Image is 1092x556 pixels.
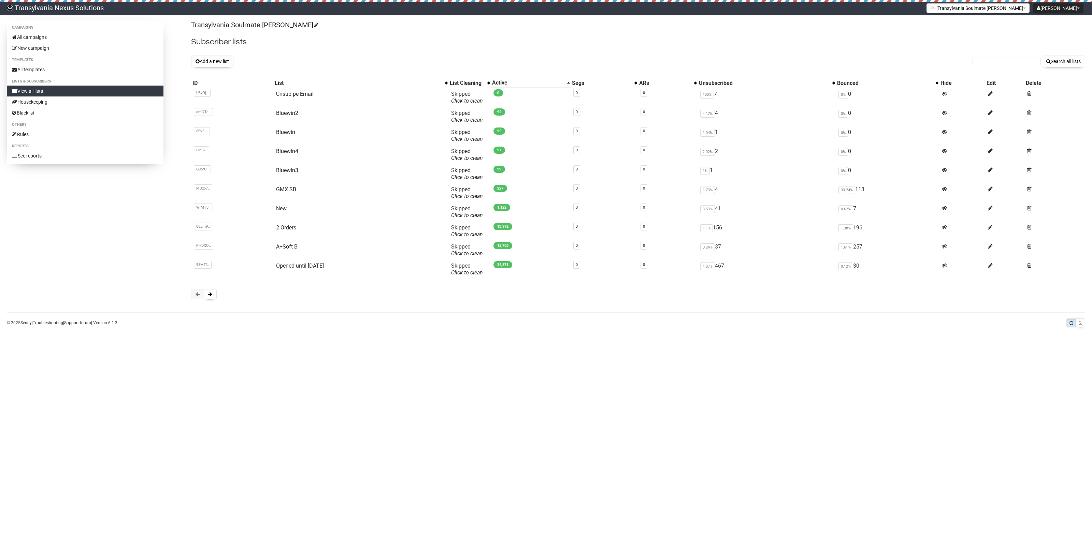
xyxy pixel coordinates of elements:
a: Click to clean [451,193,483,199]
span: WlMT8.. [194,204,213,211]
a: Housekeeping [7,96,163,107]
th: Hide: No sort applied, sorting is disabled [939,78,985,88]
span: 0% [838,129,848,137]
a: 0 [576,205,578,210]
td: 7 [698,88,836,107]
span: 1.04% [700,129,715,137]
a: New [276,205,287,212]
a: All templates [7,64,163,75]
span: 0% [838,148,848,156]
a: 0 [643,91,645,95]
a: Click to clean [451,269,483,276]
div: ARs [639,80,691,87]
a: 0 [576,91,578,95]
span: 1.61% [838,243,853,251]
span: 0.12% [838,262,853,270]
button: [PERSON_NAME] [1033,3,1083,13]
a: Click to clean [451,231,483,238]
a: Click to clean [451,97,483,104]
a: Bluewin [276,129,295,135]
th: ID: No sort applied, sorting is disabled [191,78,273,88]
span: 13,972 [493,223,512,230]
th: ARs: No sort applied, activate to apply an ascending sort [638,78,698,88]
a: All campaigns [7,32,163,43]
td: 7 [836,202,939,222]
a: 0 [576,243,578,248]
div: Unsubscribed [699,80,829,87]
a: 0 [643,243,645,248]
td: 2 [698,145,836,164]
span: U3vOj.. [194,89,211,97]
span: Skipped [451,110,483,123]
a: Click to clean [451,136,483,142]
span: 100% [700,91,714,99]
a: Click to clean [451,155,483,161]
a: 0 [576,224,578,229]
th: List Cleaning: No sort applied, activate to apply an ascending sort [448,78,491,88]
a: 0 [576,186,578,191]
div: List Cleaning [450,80,484,87]
th: Active: Ascending sort applied, activate to apply a descending sort [491,78,571,88]
span: Skipped [451,167,483,180]
a: 0 [576,148,578,152]
th: Edit: No sort applied, sorting is disabled [985,78,1024,88]
div: Hide [940,80,984,87]
td: 41 [698,202,836,222]
a: 0 [643,110,645,114]
span: Skipped [451,205,483,219]
a: Transylvania Soulmate [PERSON_NAME] [191,21,317,29]
div: List [275,80,442,87]
span: LirF6.. [194,146,209,154]
span: 1.73% [700,186,715,194]
span: 2.02% [700,148,715,156]
li: Templates [7,56,163,64]
div: Active [492,79,564,86]
img: 1.png [930,5,936,11]
a: 0 [643,129,645,133]
a: 0 [643,167,645,171]
td: 1 [698,126,836,145]
a: Blacklist [7,107,163,118]
span: PHDXQ.. [194,242,213,250]
th: List: No sort applied, activate to apply an ascending sort [273,78,449,88]
td: 30 [836,260,939,279]
span: 0% [838,91,848,99]
button: Search all lists [1042,56,1085,67]
th: Delete: No sort applied, sorting is disabled [1024,78,1085,88]
td: 467 [698,260,836,279]
td: 113 [836,183,939,202]
a: See reports [7,150,163,161]
a: Unsub pe Email [276,91,314,97]
td: 0 [836,145,939,164]
th: Unsubscribed: No sort applied, activate to apply an ascending sort [698,78,836,88]
a: 0 [576,110,578,114]
span: 33.24% [838,186,855,194]
span: 1,122 [493,204,510,211]
a: View all lists [7,86,163,96]
li: Others [7,121,163,129]
a: 0 [643,224,645,229]
span: 3.53% [700,205,715,213]
a: Click to clean [451,212,483,219]
a: Bluewin4 [276,148,298,154]
span: 0.24% [700,243,715,251]
span: 15,703 [493,242,512,249]
td: 0 [836,164,939,183]
span: 24,571 [493,261,512,268]
a: Support forum [64,320,91,325]
a: 2 Orders [276,224,296,231]
p: © 2025 | | | Version 6.1.3 [7,319,117,327]
span: Skipped [451,262,483,276]
span: qmQTe.. [194,108,213,116]
td: 196 [836,222,939,241]
span: 92 [493,108,505,116]
div: Bounced [837,80,932,87]
a: Bluewin3 [276,167,298,174]
td: 156 [698,222,836,241]
a: Opened until [DATE] [276,262,324,269]
span: Skipped [451,148,483,161]
a: New campaign [7,43,163,54]
th: Bounced: No sort applied, activate to apply an ascending sort [836,78,939,88]
span: Skipped [451,224,483,238]
td: 37 [698,241,836,260]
